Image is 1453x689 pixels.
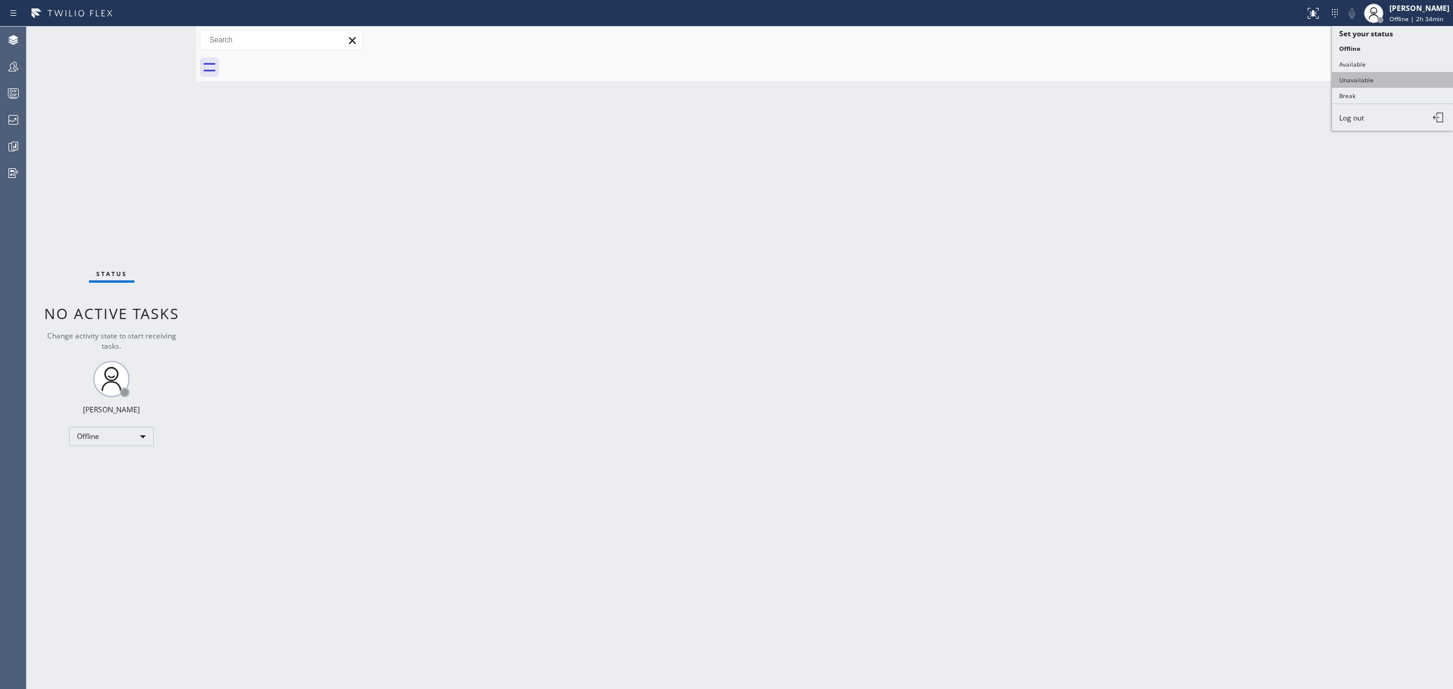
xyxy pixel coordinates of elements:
[1389,15,1443,23] span: Offline | 2h 34min
[1389,3,1449,13] div: [PERSON_NAME]
[96,269,127,278] span: Status
[69,427,154,446] div: Offline
[47,331,176,351] span: Change activity state to start receiving tasks.
[83,404,140,415] div: [PERSON_NAME]
[44,303,179,323] span: No active tasks
[1343,5,1360,22] button: Mute
[200,30,363,50] input: Search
